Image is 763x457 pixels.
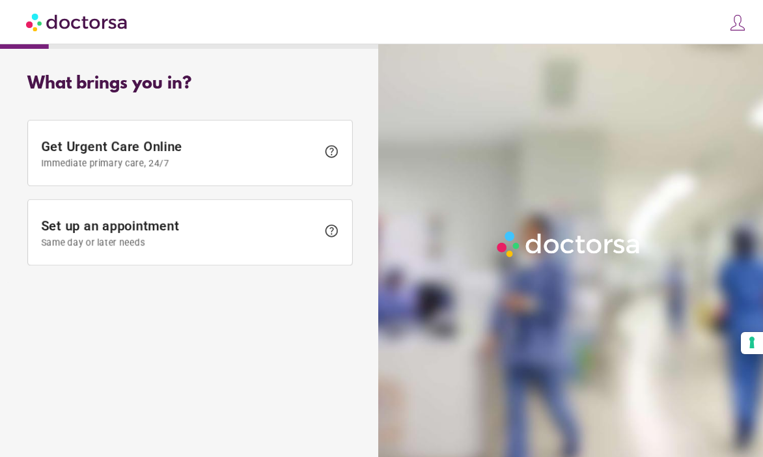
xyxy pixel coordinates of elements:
[26,7,129,36] img: Doctorsa.com
[41,139,317,168] span: Get Urgent Care Online
[27,74,353,94] div: What brings you in?
[41,237,317,247] span: Same day or later needs
[741,332,763,354] button: Your consent preferences for tracking technologies
[324,144,339,159] span: help
[41,218,317,247] span: Set up an appointment
[493,227,645,261] img: Logo-Doctorsa-trans-White-partial-flat.png
[324,223,339,239] span: help
[728,14,747,32] img: icons8-customer-100.png
[41,158,317,168] span: Immediate primary care, 24/7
